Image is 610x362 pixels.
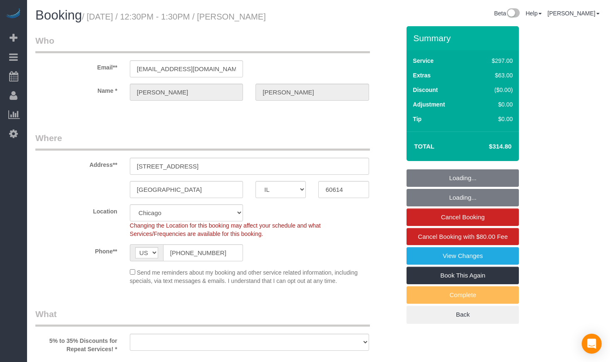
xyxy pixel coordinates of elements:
[413,57,434,65] label: Service
[413,100,445,109] label: Adjustment
[474,115,513,123] div: $0.00
[474,86,513,94] div: ($0.00)
[414,143,434,150] strong: Total
[35,308,370,327] legend: What
[130,84,243,101] input: First Name**
[318,181,369,198] input: Zip Code**
[494,10,520,17] a: Beta
[407,247,519,265] a: View Changes
[130,222,321,237] span: Changing the Location for this booking may affect your schedule and what Services/Frequencies are...
[35,35,370,53] legend: Who
[548,10,600,17] a: [PERSON_NAME]
[29,334,124,353] label: 5% to 35% Discounts for Repeat Services! *
[474,100,513,109] div: $0.00
[407,306,519,323] a: Back
[35,132,370,151] legend: Where
[413,86,438,94] label: Discount
[407,228,519,245] a: Cancel Booking with $80.00 Fee
[82,12,266,21] small: / [DATE] / 12:30PM - 1:30PM / [PERSON_NAME]
[29,204,124,216] label: Location
[464,143,511,150] h4: $314.80
[255,84,369,101] input: Last Name*
[35,8,82,22] span: Booking
[413,115,422,123] label: Tip
[418,233,508,240] span: Cancel Booking with $80.00 Fee
[413,33,515,43] h3: Summary
[474,57,513,65] div: $297.00
[407,267,519,284] a: Book This Again
[526,10,542,17] a: Help
[130,269,358,284] span: Send me reminders about my booking and other service related information, including specials, via...
[413,71,431,79] label: Extras
[474,71,513,79] div: $63.00
[582,334,602,354] div: Open Intercom Messenger
[5,8,22,20] img: Automaid Logo
[29,84,124,95] label: Name *
[506,8,520,19] img: New interface
[407,208,519,226] a: Cancel Booking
